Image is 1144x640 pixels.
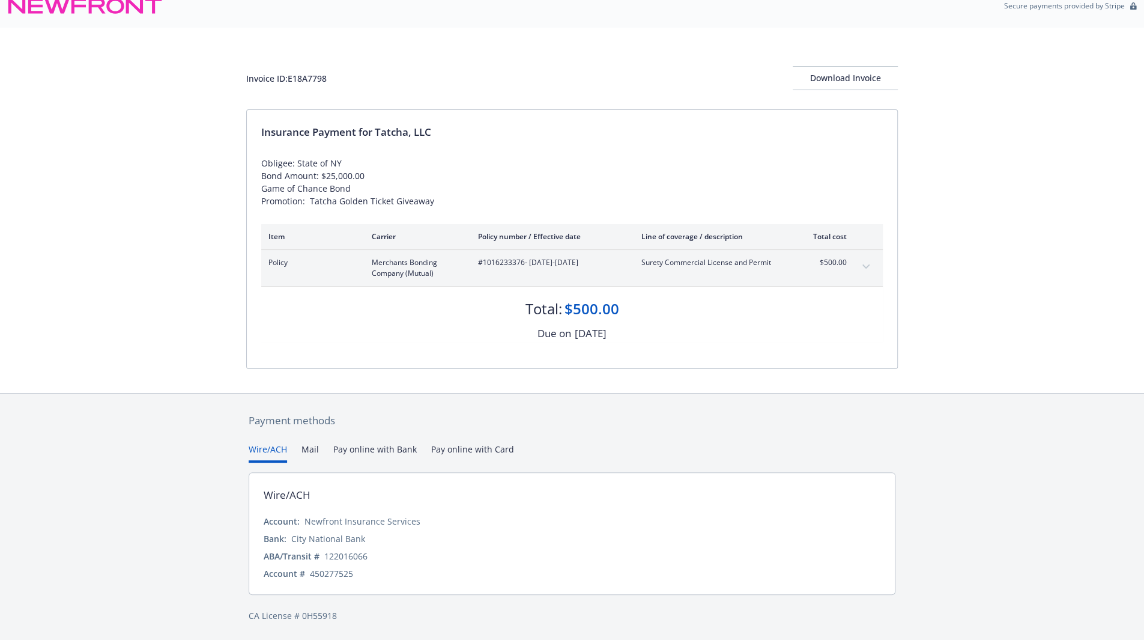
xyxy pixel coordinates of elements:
[264,487,310,503] div: Wire/ACH
[372,257,459,279] span: Merchants Bonding Company (Mutual)
[802,257,847,268] span: $500.00
[372,231,459,242] div: Carrier
[575,326,607,341] div: [DATE]
[264,515,300,528] div: Account:
[431,443,514,463] button: Pay online with Card
[268,257,353,268] span: Policy
[310,567,353,580] div: 450277525
[564,299,619,319] div: $500.00
[525,299,562,319] div: Total:
[537,326,571,341] div: Due on
[261,250,883,286] div: PolicyMerchants Bonding Company (Mutual)#1016233376- [DATE]-[DATE]Surety Commercial License and P...
[261,124,883,140] div: Insurance Payment for Tatcha, LLC
[291,532,365,545] div: City National Bank
[249,443,287,463] button: Wire/ACH
[856,257,876,276] button: expand content
[304,515,420,528] div: Newfront Insurance Services
[264,532,286,545] div: Bank:
[249,413,895,428] div: Payment methods
[641,257,782,268] span: Surety Commercial License and Permit
[793,66,898,90] button: Download Invoice
[264,550,319,562] div: ABA/Transit #
[301,443,319,463] button: Mail
[264,567,305,580] div: Account #
[802,231,847,242] div: Total cost
[261,157,883,207] div: Obligee: State of NY Bond Amount: $25,000.00 Game of Chance Bond Promotion: Tatcha Golden Ticket ...
[793,67,898,90] div: Download Invoice
[478,257,622,268] span: #1016233376 - [DATE]-[DATE]
[478,231,622,242] div: Policy number / Effective date
[268,231,353,242] div: Item
[324,550,368,562] div: 122016066
[249,609,895,622] div: CA License # 0H55918
[246,72,327,85] div: Invoice ID: E18A7798
[1004,1,1125,11] p: Secure payments provided by Stripe
[641,231,782,242] div: Line of coverage / description
[333,443,417,463] button: Pay online with Bank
